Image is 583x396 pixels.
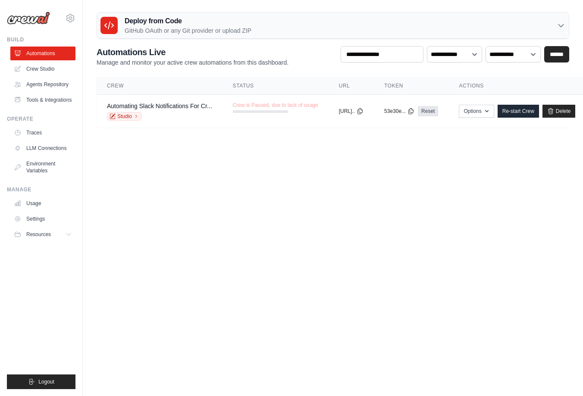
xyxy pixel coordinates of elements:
[10,47,75,60] a: Automations
[384,108,414,115] button: 53e30e...
[97,58,288,67] p: Manage and monitor your active crew automations from this dashboard.
[26,231,51,238] span: Resources
[10,141,75,155] a: LLM Connections
[233,102,318,109] span: Crew is Paused, due to lack of usage
[97,77,223,95] th: Crew
[374,77,448,95] th: Token
[10,126,75,140] a: Traces
[7,186,75,193] div: Manage
[10,228,75,241] button: Resources
[10,212,75,226] a: Settings
[418,106,438,116] a: Reset
[38,378,54,385] span: Logout
[107,103,212,109] a: Automating Slack Notifications For Cr...
[329,77,374,95] th: URL
[10,62,75,76] a: Crew Studio
[125,16,251,26] h3: Deploy from Code
[7,374,75,389] button: Logout
[7,12,50,25] img: Logo
[10,157,75,178] a: Environment Variables
[7,36,75,43] div: Build
[10,78,75,91] a: Agents Repository
[97,46,288,58] h2: Automations Live
[459,105,494,118] button: Options
[542,105,576,118] a: Delete
[10,93,75,107] a: Tools & Integrations
[7,115,75,122] div: Operate
[498,105,539,118] a: Re-start Crew
[107,112,141,121] a: Studio
[10,196,75,210] a: Usage
[223,77,329,95] th: Status
[125,26,251,35] p: GitHub OAuth or any Git provider or upload ZIP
